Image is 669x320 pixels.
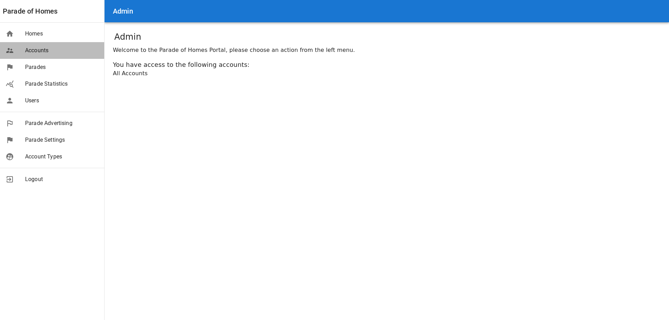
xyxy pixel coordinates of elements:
[3,6,57,17] a: Parade of Homes
[113,69,661,78] div: All Accounts
[25,63,99,71] span: Parades
[25,80,99,88] span: Parade Statistics
[25,96,99,105] span: Users
[25,46,99,55] span: Accounts
[25,136,99,144] span: Parade Settings
[114,31,141,43] h1: Admin
[25,153,99,161] span: Account Types
[25,175,99,184] span: Logout
[25,119,99,127] span: Parade Advertising
[25,30,99,38] span: Homes
[113,6,133,17] h6: Admin
[113,60,661,69] div: You have access to the following accounts:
